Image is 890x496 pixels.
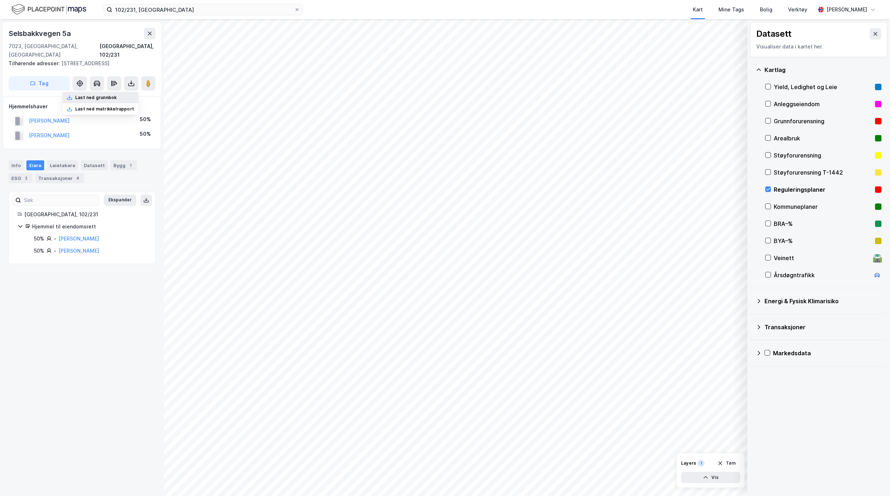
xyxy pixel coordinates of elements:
div: Støyforurensning T-1442 [774,168,872,177]
div: Markedsdata [773,349,881,357]
div: Bygg [111,160,137,170]
button: Vis [681,472,740,483]
div: Last ned grunnbok [75,95,117,100]
button: Tag [9,76,70,91]
div: - [54,247,56,255]
div: Selsbakkvegen 5a [9,28,72,39]
div: Datasett [756,28,792,40]
div: Kontrollprogram for chat [854,462,890,496]
div: 50% [34,234,44,243]
div: [GEOGRAPHIC_DATA], 102/231 [99,42,155,59]
div: Støyforurensning [774,151,872,160]
div: - [54,234,56,243]
div: 50% [140,130,151,138]
div: Transaksjoner [35,173,84,183]
div: Hjemmel til eiendomsrett [32,222,147,231]
div: Årsdøgntrafikk [774,271,870,279]
div: Veinett [774,254,870,262]
div: Leietakere [47,160,78,170]
div: Kommuneplaner [774,202,872,211]
div: 1 [127,162,134,169]
div: Mine Tags [718,5,744,14]
div: Kart [693,5,703,14]
div: Arealbruk [774,134,872,143]
button: Ekspander [104,195,136,206]
div: BYA–% [774,237,872,245]
div: Eiere [26,160,44,170]
div: 1 [697,460,705,467]
div: 50% [140,115,151,124]
div: 50% [34,247,44,255]
div: 7023, [GEOGRAPHIC_DATA], [GEOGRAPHIC_DATA] [9,42,99,59]
div: Transaksjoner [764,323,881,331]
div: [STREET_ADDRESS] [9,59,150,68]
button: Tøm [713,458,740,469]
div: [GEOGRAPHIC_DATA], 102/231 [24,210,147,219]
span: Tilhørende adresser: [9,60,61,66]
a: [PERSON_NAME] [58,236,99,242]
div: 2 [22,175,30,182]
div: [PERSON_NAME] [827,5,867,14]
img: logo.f888ab2527a4732fd821a326f86c7f29.svg [11,3,86,16]
div: Info [9,160,24,170]
div: 4 [74,175,81,182]
div: Kartlag [764,66,881,74]
div: Bolig [760,5,772,14]
div: Verktøy [788,5,807,14]
div: Hjemmelshaver [9,102,155,111]
div: Visualiser data i kartet her. [756,42,881,51]
input: Søk på adresse, matrikkel, gårdeiere, leietakere eller personer [112,4,294,15]
div: Last ned matrikkelrapport [75,106,134,112]
div: Yield, Ledighet og Leie [774,83,872,91]
a: [PERSON_NAME] [58,248,99,254]
div: Anleggseiendom [774,100,872,108]
div: Grunnforurensning [774,117,872,125]
div: 🛣️ [873,253,882,263]
div: Reguleringsplaner [774,185,872,194]
div: BRA–% [774,219,872,228]
div: Layers [681,460,696,466]
div: ESG [9,173,32,183]
input: Søk [21,195,99,206]
iframe: Chat Widget [854,462,890,496]
div: Energi & Fysisk Klimarisiko [764,297,881,305]
div: Datasett [81,160,108,170]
